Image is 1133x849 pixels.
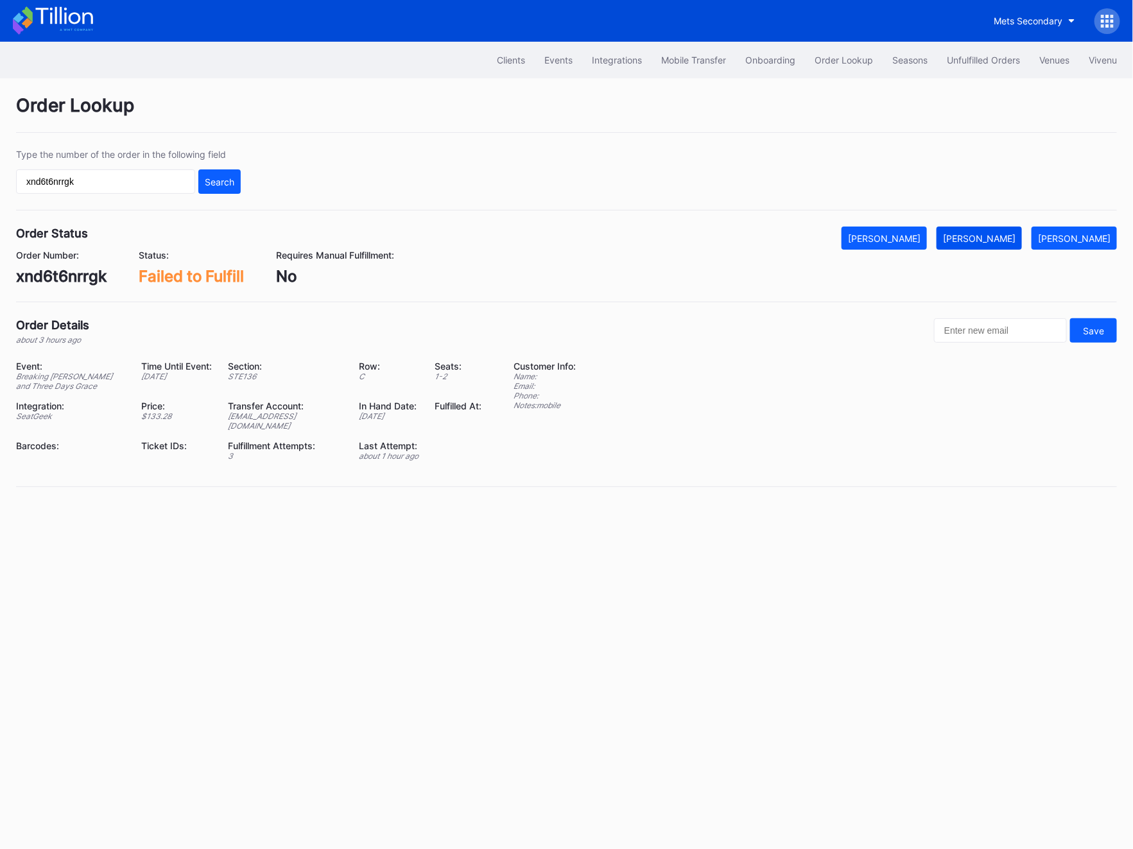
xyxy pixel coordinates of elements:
[205,176,234,187] div: Search
[141,400,212,411] div: Price:
[16,335,89,345] div: about 3 hours ago
[535,48,582,72] button: Events
[228,411,343,431] div: [EMAIL_ADDRESS][DOMAIN_NAME]
[1083,325,1104,336] div: Save
[1079,48,1127,72] button: Vivenu
[228,400,343,411] div: Transfer Account:
[745,55,795,65] div: Onboarding
[815,55,873,65] div: Order Lookup
[16,267,107,286] div: xnd6t6nrrgk
[16,361,125,372] div: Event:
[359,411,419,421] div: [DATE]
[1030,48,1079,72] button: Venues
[1070,318,1117,343] button: Save
[435,372,481,381] div: 1 - 2
[16,94,1117,133] div: Order Lookup
[892,55,928,65] div: Seasons
[16,169,195,194] input: GT59662
[141,361,212,372] div: Time Until Event:
[276,250,394,261] div: Requires Manual Fulfillment:
[947,55,1020,65] div: Unfulfilled Orders
[141,372,212,381] div: [DATE]
[16,149,241,160] div: Type the number of the order in the following field
[497,55,525,65] div: Clients
[1038,233,1111,244] div: [PERSON_NAME]
[16,440,125,451] div: Barcodes:
[736,48,805,72] button: Onboarding
[661,55,726,65] div: Mobile Transfer
[514,361,576,372] div: Customer Info:
[359,361,419,372] div: Row:
[943,233,1016,244] div: [PERSON_NAME]
[994,15,1062,26] div: Mets Secondary
[228,440,343,451] div: Fulfillment Attempts:
[228,372,343,381] div: STE136
[198,169,241,194] button: Search
[582,48,652,72] button: Integrations
[141,440,212,451] div: Ticket IDs:
[359,440,419,451] div: Last Attempt:
[16,400,125,411] div: Integration:
[937,48,1030,72] button: Unfulfilled Orders
[16,372,125,391] div: Breaking [PERSON_NAME] and Three Days Grace
[937,227,1022,250] button: [PERSON_NAME]
[228,451,343,461] div: 3
[16,411,125,421] div: SeatGeek
[544,55,573,65] div: Events
[16,318,89,332] div: Order Details
[805,48,883,72] button: Order Lookup
[276,267,394,286] div: No
[934,318,1067,343] input: Enter new email
[141,411,212,421] div: $ 133.28
[592,55,642,65] div: Integrations
[139,250,244,261] div: Status:
[359,400,419,411] div: In Hand Date:
[848,233,921,244] div: [PERSON_NAME]
[514,391,576,400] div: Phone:
[359,372,419,381] div: C
[514,372,576,381] div: Name:
[652,48,736,72] button: Mobile Transfer
[139,267,244,286] div: Failed to Fulfill
[1039,55,1069,65] div: Venues
[842,227,927,250] button: [PERSON_NAME]
[514,381,576,391] div: Email:
[16,227,88,240] div: Order Status
[883,48,937,72] button: Seasons
[435,400,481,411] div: Fulfilled At:
[514,400,576,410] div: Notes: mobile
[984,9,1085,33] button: Mets Secondary
[435,361,481,372] div: Seats:
[487,48,535,72] button: Clients
[228,361,343,372] div: Section:
[16,250,107,261] div: Order Number:
[359,451,419,461] div: about 1 hour ago
[1032,227,1117,250] button: [PERSON_NAME]
[1089,55,1117,65] div: Vivenu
